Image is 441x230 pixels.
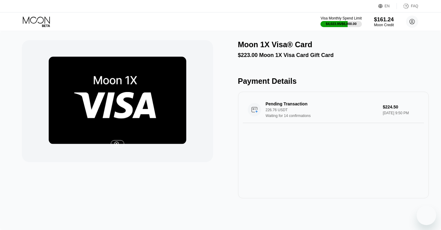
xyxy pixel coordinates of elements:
div: $224.50 [383,104,419,109]
div: Visa Monthly Spend Limit [320,16,362,20]
div: EN [378,3,397,9]
div: $4,023.95 / $6,000.00 [326,22,357,26]
div:  [114,141,119,147]
div: $161.24 [374,16,394,23]
div: 226.76 USDT [266,108,383,112]
div: Waiting for 14 confirmations [266,114,383,118]
div: $161.24Moon Credit [374,16,394,27]
div: FAQ [411,4,418,8]
iframe: Кнопка запуска окна обмена сообщениями [417,206,436,225]
div: $223.00 Moon 1X Visa Card Gift Card [238,52,429,58]
div: [DATE] 9:50 PM [383,111,419,115]
div: EN [385,4,390,8]
div: Payment Details [238,77,429,86]
div: FAQ [397,3,418,9]
div: Moon Credit [374,23,394,27]
div: Pending Transaction [266,101,375,106]
div: Pending Transaction226.76 USDTWaiting for 14 confirmations$224.50[DATE] 9:50 PM [243,97,424,123]
div: Moon 1X Visa® Card [238,40,312,49]
div: Visa Monthly Spend Limit$4,023.95/$6,000.00 [320,16,362,27]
